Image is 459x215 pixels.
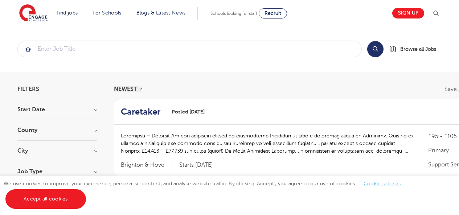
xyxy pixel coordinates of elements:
[17,127,97,133] h3: County
[210,11,257,16] span: Schools looking for staff
[389,45,442,53] a: Browse all Jobs
[179,161,213,169] p: Starts [DATE]
[121,107,166,117] a: Caretaker
[172,108,205,116] span: Posted [DATE]
[4,181,408,202] span: We use cookies to improve your experience, personalise content, and analyse website traffic. By c...
[364,181,401,186] a: Cookie settings
[18,41,361,57] input: Submit
[17,86,39,92] span: Filters
[57,10,78,16] a: Find jobs
[17,107,97,112] h3: Start Date
[121,107,160,117] h2: Caretaker
[121,132,414,155] p: Loremipsu – Dolorsit Am con adipiscin elitsed do eiusmodtemp Incididun ut labo e doloremag aliqua...
[5,189,86,209] a: Accept all cookies
[121,161,172,169] span: Brighton & Hove
[17,169,97,174] h3: Job Type
[136,10,186,16] a: Blogs & Latest News
[367,41,384,57] button: Search
[19,4,48,22] img: Engage Education
[392,8,424,18] a: Sign up
[400,45,436,53] span: Browse all Jobs
[17,148,97,154] h3: City
[265,11,281,16] span: Recruit
[93,10,121,16] a: For Schools
[17,41,362,57] div: Submit
[259,8,287,18] a: Recruit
